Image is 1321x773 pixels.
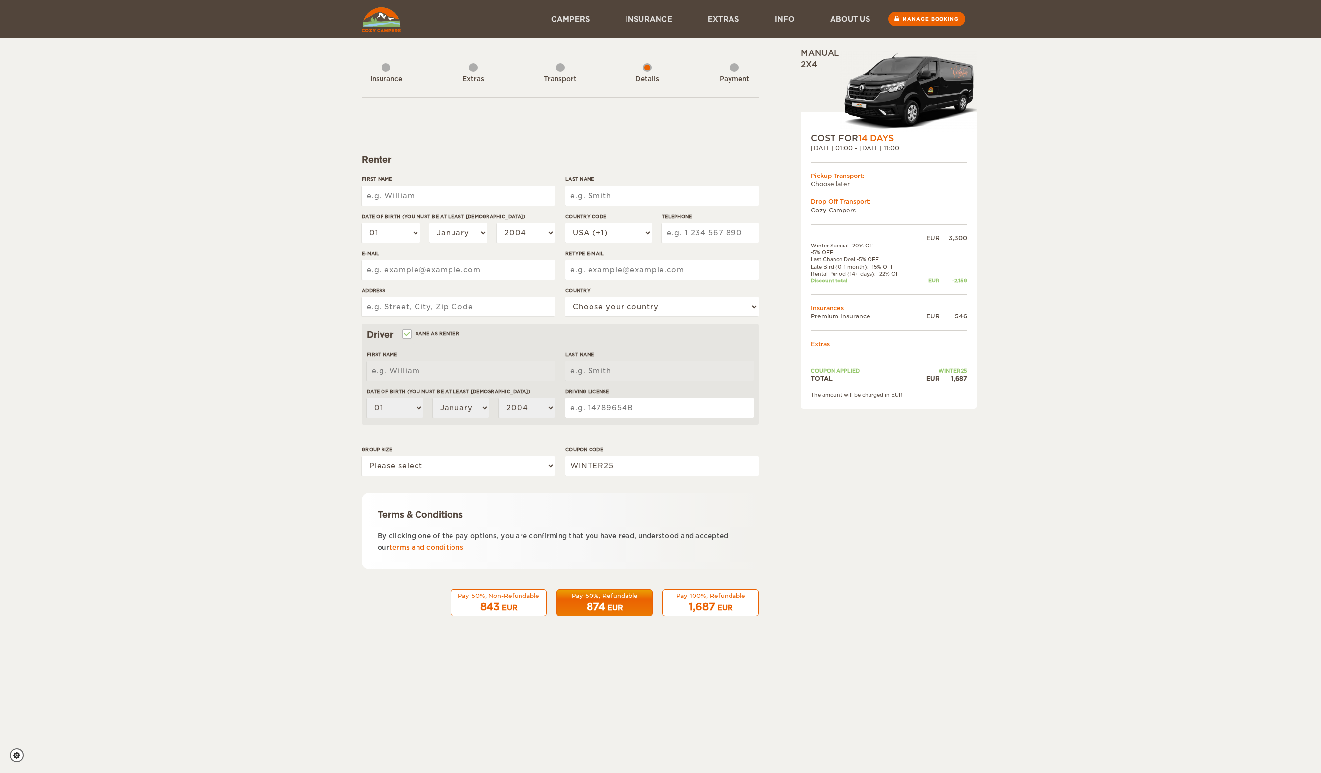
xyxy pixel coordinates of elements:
label: Retype E-mail [565,250,759,257]
input: e.g. example@example.com [565,260,759,280]
input: e.g. William [367,361,555,381]
span: 14 Days [858,133,894,143]
div: EUR [919,277,939,284]
img: Langur-m-c-logo-2.png [840,51,977,132]
input: e.g. Street, City, Zip Code [362,297,555,316]
input: e.g. example@example.com [362,260,555,280]
input: e.g. William [362,186,555,206]
div: 546 [939,312,967,320]
td: Insurances [811,304,967,312]
img: Cozy Campers [362,7,401,32]
td: TOTAL [811,374,919,383]
label: Date of birth (You must be at least [DEMOGRAPHIC_DATA]) [367,388,555,395]
td: Rental Period (14+ days): -22% OFF [811,270,919,277]
span: 1,687 [689,601,715,613]
label: Telephone [662,213,759,220]
input: e.g. 1 234 567 890 [662,223,759,243]
div: EUR [919,374,939,383]
label: First Name [362,176,555,183]
p: By clicking one of the pay options, you are confirming that you have read, understood and accepte... [378,530,743,554]
a: terms and conditions [389,544,463,551]
span: 843 [480,601,500,613]
div: Pay 50%, Non-Refundable [457,592,540,600]
td: Cozy Campers [811,206,967,214]
div: Pickup Transport: [811,172,967,180]
div: Driver [367,329,754,341]
td: Coupon applied [811,367,919,374]
td: Late Bird (0-1 month): -15% OFF [811,263,919,270]
div: EUR [717,603,733,613]
label: Country [565,287,759,294]
div: -2,159 [939,277,967,284]
td: Premium Insurance [811,312,919,320]
input: Same as renter [403,332,410,338]
input: e.g. Smith [565,186,759,206]
td: WINTER25 [919,367,967,374]
label: Country Code [565,213,652,220]
td: Last Chance Deal -5% OFF [811,256,919,263]
div: [DATE] 01:00 - [DATE] 11:00 [811,144,967,152]
div: Pay 50%, Refundable [563,592,646,600]
div: Terms & Conditions [378,509,743,521]
td: Discount total [811,277,919,284]
button: Pay 50%, Non-Refundable 843 EUR [451,589,547,617]
label: E-mail [362,250,555,257]
div: EUR [607,603,623,613]
input: e.g. Smith [565,361,754,381]
label: Date of birth (You must be at least [DEMOGRAPHIC_DATA]) [362,213,555,220]
div: EUR [919,234,939,242]
div: Payment [707,75,762,84]
td: Winter Special -20% Off [811,242,919,249]
td: Extras [811,340,967,348]
div: EUR [502,603,518,613]
label: Same as renter [403,329,459,338]
label: Coupon code [565,446,759,453]
div: The amount will be charged in EUR [811,391,967,398]
div: Transport [533,75,588,84]
td: Choose later [811,180,967,188]
button: Pay 100%, Refundable 1,687 EUR [662,589,759,617]
label: Last Name [565,176,759,183]
label: Last Name [565,351,754,358]
div: Manual 2x4 [801,48,977,132]
div: 1,687 [939,374,967,383]
label: Group size [362,446,555,453]
a: Manage booking [888,12,965,26]
div: Details [620,75,674,84]
div: Pay 100%, Refundable [669,592,752,600]
input: e.g. 14789654B [565,398,754,418]
div: Extras [446,75,500,84]
div: Renter [362,154,759,166]
a: Cookie settings [10,748,30,762]
td: -5% OFF [811,249,919,256]
div: COST FOR [811,132,967,144]
label: Driving License [565,388,754,395]
span: 874 [587,601,605,613]
button: Pay 50%, Refundable 874 EUR [556,589,653,617]
div: Insurance [359,75,413,84]
div: Drop Off Transport: [811,197,967,206]
label: First Name [367,351,555,358]
div: 3,300 [939,234,967,242]
div: EUR [919,312,939,320]
label: Address [362,287,555,294]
